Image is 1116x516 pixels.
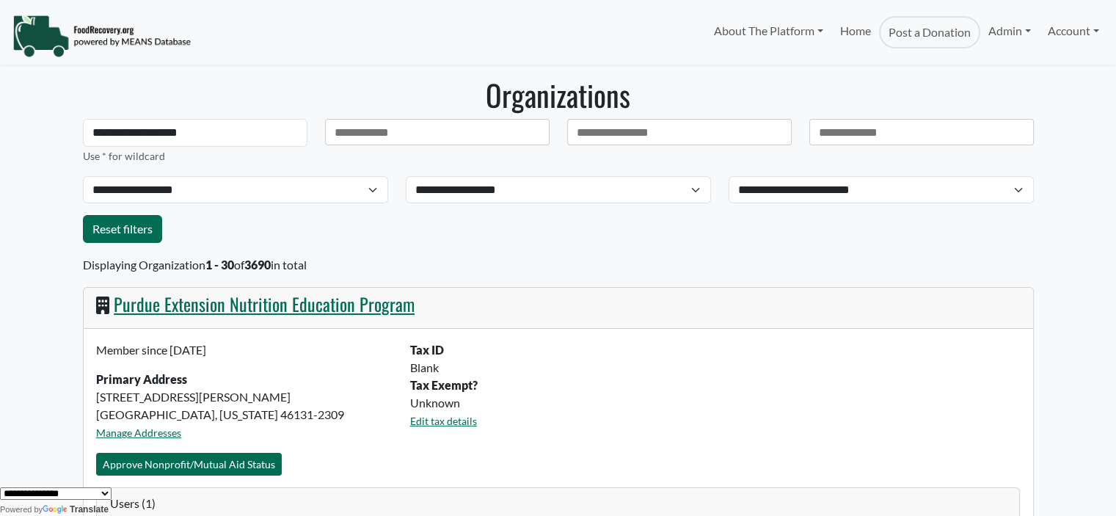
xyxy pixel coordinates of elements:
div: [STREET_ADDRESS][PERSON_NAME] [GEOGRAPHIC_DATA], [US_STATE] 46131-2309 [87,341,401,453]
a: Translate [43,504,109,515]
a: Edit tax details [410,415,477,427]
button: Approve Nonprofit/Mutual Aid Status [96,453,282,476]
div: Unknown [401,394,1029,412]
a: Admin [980,16,1039,46]
a: Manage Addresses [96,426,181,439]
h1: Organizations [83,77,1034,112]
a: Purdue Extension Nutrition Education Program [114,291,415,317]
small: Use * for wildcard [83,150,165,162]
img: Google Translate [43,505,70,515]
img: NavigationLogo_FoodRecovery-91c16205cd0af1ed486a0f1a7774a6544ea792ac00100771e7dd3ec7c0e58e41.png [12,14,191,58]
b: Tax ID [410,343,444,357]
a: Post a Donation [879,16,980,48]
b: 3690 [244,258,271,272]
b: Tax Exempt? [410,378,478,392]
strong: Primary Address [96,372,187,386]
div: Blank [401,359,1029,377]
a: Home [831,16,878,48]
a: Account [1040,16,1107,46]
b: 1 - 30 [205,258,234,272]
a: Reset filters [83,215,162,243]
p: Member since [DATE] [96,341,393,359]
a: About The Platform [706,16,831,46]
